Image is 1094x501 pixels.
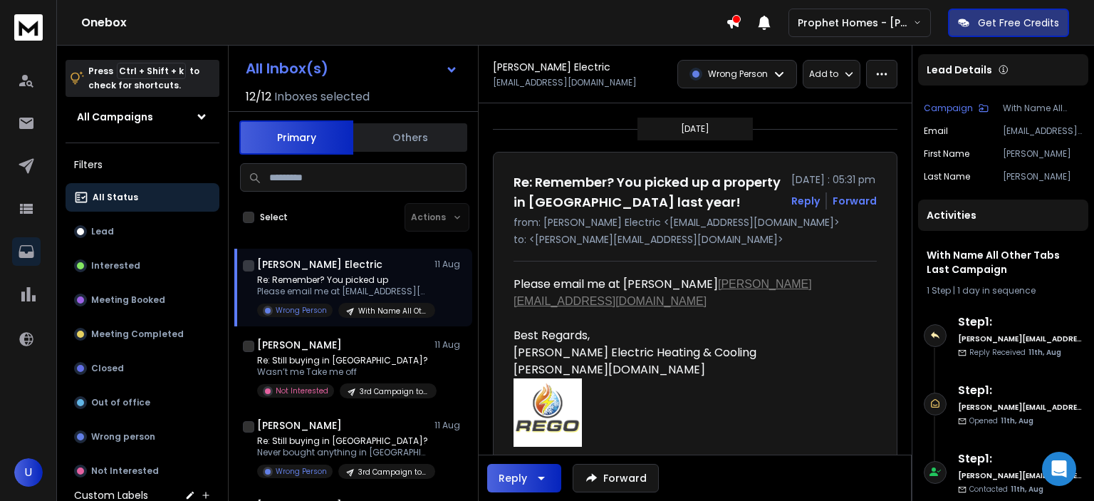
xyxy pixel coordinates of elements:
div: Best Regards, [514,327,865,378]
button: Meeting Completed [66,320,219,348]
div: | [927,285,1080,296]
p: Lead [91,226,114,237]
p: [PERSON_NAME] [1003,148,1083,160]
button: Out of office [66,388,219,417]
p: Meeting Completed [91,329,184,340]
p: Wrong person [91,431,155,443]
p: Prophet Homes - [PERSON_NAME] [798,16,913,30]
span: 12 / 12 [246,88,271,105]
p: Opened [969,415,1033,426]
p: Wrong Person [276,466,327,477]
button: U [14,458,43,487]
button: All Status [66,183,219,212]
button: Campaign [924,103,989,114]
p: Out of office [91,397,150,408]
h1: All Campaigns [77,110,153,124]
button: Primary [239,120,353,155]
img: logo [14,14,43,41]
p: Reply Received [969,347,1061,358]
h6: Step 1 : [958,382,1083,399]
h6: [PERSON_NAME][EMAIL_ADDRESS][DOMAIN_NAME] [958,334,1083,344]
button: Reply [791,194,820,208]
button: Wrong person [66,423,219,451]
p: Email [924,125,948,137]
div: Reply [499,471,527,485]
button: Reply [487,464,561,492]
h1: [PERSON_NAME] [257,418,342,433]
img: AIorK4x5wjaXwessDiFJZtGI1LDFQnuAzk-9B-1psY_BCKFM5pbwZdlJWMWZhP_7qfcKjWcpUB4U_96Mg7yG [514,378,582,447]
p: Re: Still buying in [GEOGRAPHIC_DATA]? [257,435,428,447]
p: Last Name [924,171,970,182]
h1: [PERSON_NAME] Electric [257,257,382,272]
p: to: <[PERSON_NAME][EMAIL_ADDRESS][DOMAIN_NAME]> [514,232,877,247]
p: [DATE] [681,123,709,135]
p: from: [PERSON_NAME] Electric <[EMAIL_ADDRESS][DOMAIN_NAME]> [514,215,877,229]
p: Please email me at [EMAIL_ADDRESS][DOMAIN_NAME] [257,286,428,297]
button: Forward [573,464,659,492]
h1: With Name All Other Tabs Last Campaign [927,248,1080,277]
p: First Name [924,148,969,160]
h6: [PERSON_NAME][EMAIL_ADDRESS][DOMAIN_NAME] [958,402,1083,413]
p: Interested [91,260,140,272]
label: Select [260,212,288,223]
div: Activities [918,200,1088,231]
a: [PERSON_NAME][EMAIL_ADDRESS][DOMAIN_NAME] [514,278,812,307]
p: All Status [93,192,138,203]
p: 3rd Campaign to All Other Tabs [358,467,427,477]
p: With Name All Other Tabs Last Campaign [358,306,427,316]
span: 1 Step [927,284,951,296]
span: 11th, Aug [1011,484,1043,495]
button: Not Interested [66,457,219,485]
p: With Name All Other Tabs Last Campaign [1003,103,1083,114]
p: Meeting Booked [91,294,165,306]
p: Re: Remember? You picked up [257,274,428,286]
button: Interested [66,252,219,280]
h6: [PERSON_NAME][EMAIL_ADDRESS][DOMAIN_NAME] [958,470,1083,481]
p: Wrong Person [276,305,327,316]
button: Meeting Booked [66,286,219,314]
span: 11th, Aug [1001,415,1033,426]
button: Lead [66,217,219,246]
div: Open Intercom Messenger [1042,452,1076,486]
p: Campaign [924,103,973,114]
p: 3rd Campaign to All Other Tabs [360,386,428,397]
p: Re: Still buying in [GEOGRAPHIC_DATA]? [257,355,428,366]
div: Forward [833,194,877,208]
h3: Inboxes selected [274,88,370,105]
p: Add to [809,68,838,80]
div: [PERSON_NAME][DOMAIN_NAME] [514,361,865,378]
div: Please email me at [PERSON_NAME] [514,276,865,310]
button: Get Free Credits [948,9,1069,37]
h1: [PERSON_NAME] Electric [493,60,610,74]
button: All Campaigns [66,103,219,131]
h3: Filters [66,155,219,175]
h1: Onebox [81,14,726,31]
p: 11 Aug [434,339,467,351]
p: Contacted [969,484,1043,495]
button: All Inbox(s) [234,54,469,83]
h6: Step 1 : [958,314,1083,331]
p: [DATE] : 05:31 pm [791,172,877,187]
p: Not Interested [276,386,328,396]
h1: Re: Remember? You picked up a property in [GEOGRAPHIC_DATA] last year! [514,172,783,212]
h1: All Inbox(s) [246,61,328,76]
p: Wasn’t me Take me off [257,366,428,378]
p: Press to check for shortcuts. [88,64,199,93]
p: [EMAIL_ADDRESS][DOMAIN_NAME] [493,77,637,88]
span: 1 day in sequence [957,284,1036,296]
p: Closed [91,363,124,374]
p: Not Interested [91,465,159,477]
p: Wrong Person [708,68,768,80]
p: Never bought anything in [GEOGRAPHIC_DATA] [257,447,428,458]
p: 11 Aug [434,420,467,431]
p: 11 Aug [434,259,467,270]
div: [PERSON_NAME] Electric Heating & Cooling [514,344,865,361]
p: Get Free Credits [978,16,1059,30]
p: [EMAIL_ADDRESS][DOMAIN_NAME] [1003,125,1083,137]
h1: [PERSON_NAME] [257,338,342,352]
p: [PERSON_NAME] [1003,171,1083,182]
span: 11th, Aug [1028,347,1061,358]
